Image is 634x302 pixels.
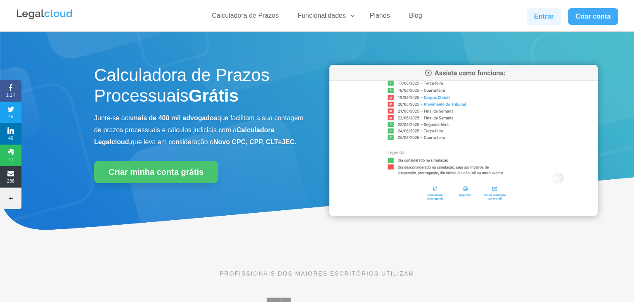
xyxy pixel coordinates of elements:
[329,65,598,216] img: Calculadora de Prazos Processuais da Legalcloud
[94,269,540,278] p: PROFISSIONAIS DOS MAIORES ESCRITÓRIOS UTILIZAM
[94,126,274,145] b: Calculadora Legalcloud,
[94,65,305,111] h1: Calculadora de Prazos Processuais
[94,161,218,183] a: Criar minha conta grátis
[132,114,218,121] b: mais de 400 mil advogados
[329,210,598,217] a: Calculadora de Prazos Processuais da Legalcloud
[404,12,427,24] a: Blog
[16,15,73,22] a: Logo da Legalcloud
[282,138,297,145] b: JEC.
[213,138,278,145] b: Novo CPC, CPP, CLT
[94,112,305,148] p: Junte-se aos que facilitam a sua contagem de prazos processuais e cálculos judiciais com a que le...
[16,8,73,21] img: Legalcloud Logo
[568,8,618,25] a: Criar conta
[365,12,395,24] a: Planos
[207,12,284,24] a: Calculadora de Prazos
[189,86,239,105] strong: Grátis
[293,12,356,24] a: Funcionalidades
[527,8,561,25] a: Entrar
